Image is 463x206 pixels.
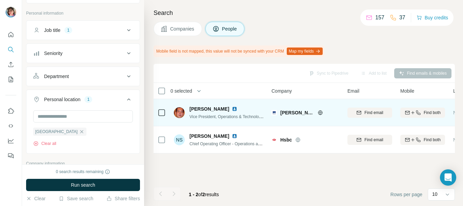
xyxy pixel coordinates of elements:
h4: Search [154,8,455,18]
span: of [198,192,202,197]
div: 1 [84,96,92,102]
span: 0 selected [170,88,192,94]
button: Clear [26,195,45,202]
p: 10 [432,191,438,198]
button: Find email [347,135,392,145]
button: Map my fields [287,48,323,55]
button: Enrich CSV [5,58,16,71]
img: LinkedIn logo [232,133,237,139]
span: Find both [424,137,441,143]
span: [GEOGRAPHIC_DATA] [35,129,78,135]
button: Quick start [5,29,16,41]
p: Personal information [26,10,140,16]
button: My lists [5,73,16,86]
img: LinkedIn logo [232,106,237,112]
button: Personal location1 [26,91,140,110]
span: Chief Operating Officer - Operations and IT Director, PT Bank HSBC Indonesia [189,141,331,146]
button: Use Surfe API [5,120,16,132]
button: Find both [400,108,445,118]
span: Run search [71,182,95,188]
button: Clear all [33,141,56,147]
span: People [222,25,238,32]
span: [PERSON_NAME] [280,109,314,116]
span: [PERSON_NAME] [189,133,229,139]
button: Job title1 [26,22,140,38]
span: Rows per page [390,191,422,198]
button: Buy credits [417,13,448,22]
span: Find email [364,137,383,143]
div: Open Intercom Messenger [440,169,456,186]
button: Find email [347,108,392,118]
p: 157 [375,14,384,22]
button: Run search [26,179,140,191]
div: Seniority [44,50,62,57]
button: Save search [59,195,93,202]
span: Company [271,88,292,94]
div: NS [174,134,185,145]
img: Avatar [174,107,185,118]
div: Personal location [44,96,80,103]
div: Job title [44,27,60,34]
button: Department [26,68,140,85]
button: Feedback [5,150,16,162]
button: Search [5,43,16,56]
div: Mobile field is not mapped, this value will not be synced with your CRM [154,45,324,57]
button: Find both [400,135,445,145]
span: Vice President, Operations & Technology Leader, [GEOGRAPHIC_DATA] [189,114,321,119]
span: Email [347,88,359,94]
div: 0 search results remaining [56,169,110,175]
div: Department [44,73,69,80]
img: Avatar [5,7,16,18]
p: 37 [399,14,405,22]
span: Mobile [400,88,414,94]
span: 1 - 2 [189,192,198,197]
span: Lists [453,88,463,94]
button: Use Surfe on LinkedIn [5,105,16,117]
img: Logo of Marsh [271,110,277,115]
button: Seniority [26,45,140,61]
button: Share filters [106,195,140,202]
span: 2 [202,192,205,197]
button: Dashboard [5,135,16,147]
span: Companies [170,25,195,32]
p: Company information [26,161,140,167]
span: results [189,192,219,197]
span: Find email [364,110,383,116]
span: Hsbc [280,136,292,143]
div: 1 [64,27,72,33]
img: Logo of Hsbc [271,137,277,143]
span: [PERSON_NAME] [189,106,229,112]
span: Find both [424,110,441,116]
